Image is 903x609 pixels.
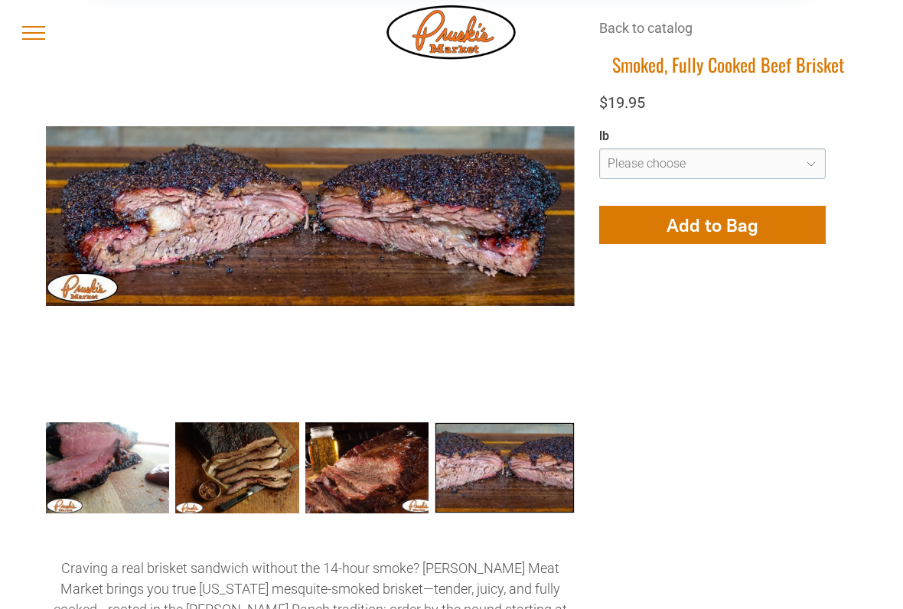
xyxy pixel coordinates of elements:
[599,53,857,77] h1: Smoked, Fully Cooked Beef Brisket
[14,13,54,53] button: menu
[435,422,575,513] a: Smoked, Fully Cooked Beef Brisket 3
[46,422,169,513] a: Smoked, Fully Cooked Beef Brisket 0
[305,422,429,513] a: Smoked, Fully Cooked Beef Brisket 2
[599,93,645,112] span: $19.95
[599,129,826,145] div: lb
[175,422,298,513] a: Smoked, Fully Cooked Beef Brisket 1
[667,214,758,236] span: Add to Bag
[599,206,826,244] button: Add to Bag
[46,126,575,306] img: Smoked, Fully Cooked Beef Brisket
